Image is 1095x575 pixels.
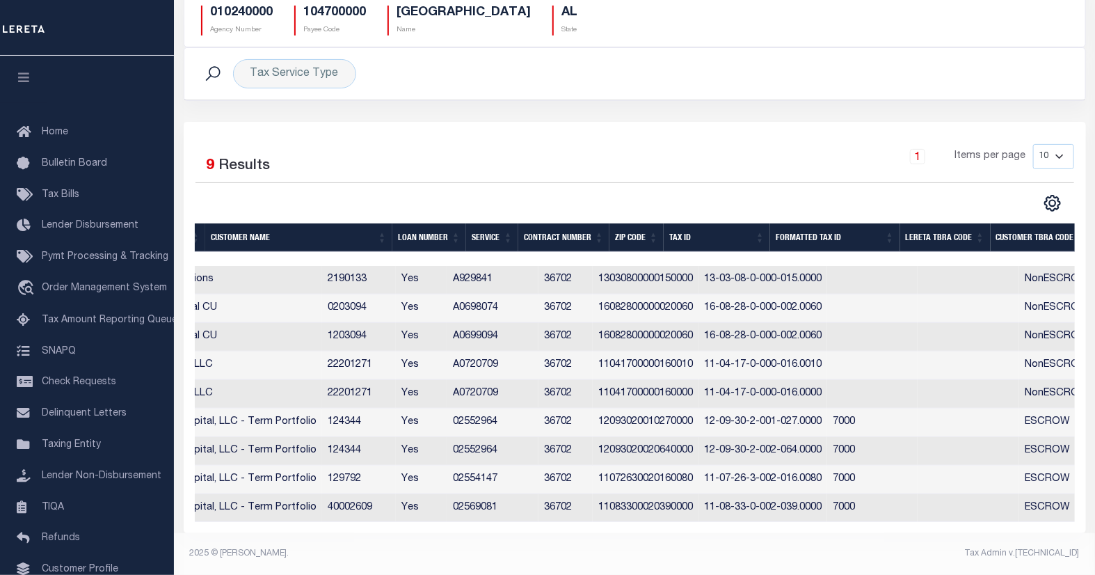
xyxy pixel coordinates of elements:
td: Lima One Capital, LLC - Term Portfolio [128,466,322,494]
td: 124344 [322,409,396,437]
td: Yes [396,466,447,494]
td: 7000 [827,437,918,466]
td: 11083300020390000 [593,494,698,523]
span: Taxing Entity [42,440,101,450]
th: Service: activate to sort column ascending [466,223,518,252]
span: Items per page [955,149,1026,164]
td: 2190133 [322,266,396,294]
td: A0720709 [447,380,538,409]
td: GITSIT Solutions [128,266,322,294]
th: LERETA TBRA Code: activate to sort column ascending [900,223,991,252]
td: 22201271 [322,352,396,380]
span: Customer Profile [42,565,118,574]
td: 36702 [538,266,593,294]
td: 13-03-08-0-000-015.0000 [698,266,827,294]
span: Home [42,127,68,137]
td: 12-09-30-2-001-027.0000 [698,409,827,437]
span: Delinquent Letters [42,409,127,418]
span: Lender Non-Disbursement [42,471,161,481]
h5: [GEOGRAPHIC_DATA] [397,6,531,21]
td: Lima One Capital, LLC - Term Portfolio [128,494,322,523]
td: 36702 [538,409,593,437]
p: Payee Code [304,25,367,36]
th: Customer Name: activate to sort column ascending [205,223,392,252]
td: Atlanta Postal CU [128,323,322,352]
td: 22201271 [322,380,396,409]
td: 16082800000020060 [593,294,698,323]
span: Tax Bills [42,190,79,200]
th: Zip Code: activate to sort column ascending [609,223,664,252]
span: Pymt Processing & Tracking [42,252,168,262]
h5: 010240000 [211,6,273,21]
td: 11072630020160080 [593,466,698,494]
p: State [562,25,578,36]
td: A0699094 [447,323,538,352]
td: 36702 [538,494,593,523]
th: Loan Number: activate to sort column ascending [392,223,466,252]
td: 02552964 [447,409,538,437]
th: Tax ID: activate to sort column ascending [664,223,770,252]
td: 36702 [538,437,593,466]
td: 16082800000020060 [593,323,698,352]
td: 16-08-28-0-000-002.0060 [698,323,827,352]
td: 02569081 [447,494,538,523]
td: 11-07-26-3-002-016.0080 [698,466,827,494]
td: 11-04-17-0-000-016.0000 [698,380,827,409]
td: Lima One Capital, LLC - Term Portfolio [128,409,322,437]
td: Yes [396,494,447,523]
td: Yes [396,294,447,323]
span: Lender Disbursement [42,221,138,230]
td: Yes [396,323,447,352]
td: 7000 [827,466,918,494]
p: Agency Number [211,25,273,36]
td: A0720709 [447,352,538,380]
td: A929841 [447,266,538,294]
th: Formatted Tax ID: activate to sort column ascending [770,223,900,252]
td: 124344 [322,437,396,466]
div: Tax Admin v.[TECHNICAL_ID] [645,547,1080,560]
a: 1 [910,149,925,164]
span: Tax Amount Reporting Queue [42,315,177,325]
th: Contract Number: activate to sort column ascending [518,223,609,252]
td: Yes [396,380,447,409]
td: A0698074 [447,294,538,323]
td: FBN Finance LLC [128,380,322,409]
td: 129792 [322,466,396,494]
td: 11041700000160010 [593,352,698,380]
span: Order Management System [42,283,167,293]
td: 12093020010270000 [593,409,698,437]
td: 13030800000150000 [593,266,698,294]
td: Yes [396,437,447,466]
td: 11041700000160000 [593,380,698,409]
td: 11-04-17-0-000-016.0010 [698,352,827,380]
label: Results [219,155,271,178]
span: Bulletin Board [42,159,107,168]
div: 2025 © [PERSON_NAME]. [179,547,635,560]
td: Yes [396,266,447,294]
td: Atlanta Postal CU [128,294,322,323]
i: travel_explore [17,280,39,298]
td: 12093020020640000 [593,437,698,466]
td: 36702 [538,323,593,352]
span: TIQA [42,502,64,512]
td: 7000 [827,494,918,523]
td: 36702 [538,380,593,409]
h5: AL [562,6,578,21]
td: Lima One Capital, LLC - Term Portfolio [128,437,322,466]
td: 02552964 [447,437,538,466]
td: Yes [396,409,447,437]
td: 02554147 [447,466,538,494]
span: 9 [207,159,215,173]
td: Yes [396,352,447,380]
span: Refunds [42,533,80,543]
h5: 104700000 [304,6,367,21]
td: 36702 [538,466,593,494]
td: 7000 [827,409,918,437]
div: Tax Service Type [233,59,356,88]
td: 40002609 [322,494,396,523]
td: 16-08-28-0-000-002.0060 [698,294,827,323]
p: Name [397,25,531,36]
td: 36702 [538,352,593,380]
span: SNAPQ [42,346,76,356]
td: 12-09-30-2-002-064.0000 [698,437,827,466]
